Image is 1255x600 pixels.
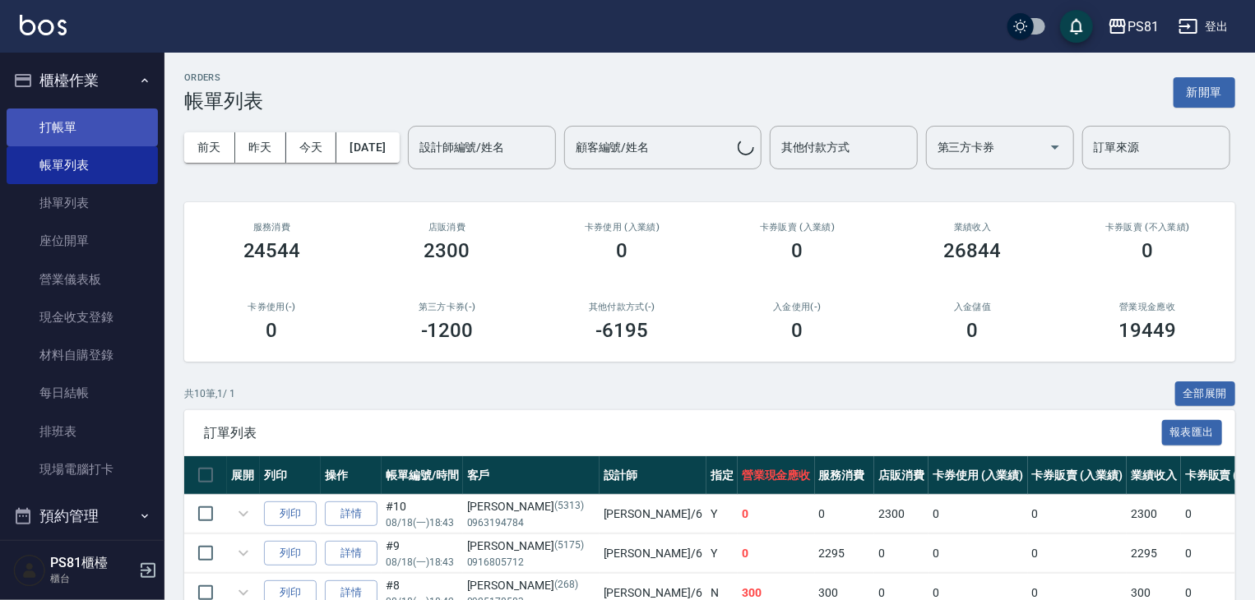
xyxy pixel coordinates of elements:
p: (5313) [554,498,584,515]
h2: 營業現金應收 [1080,302,1216,312]
th: 展開 [227,456,260,495]
h3: 服務消費 [204,222,340,233]
h3: 2300 [424,239,470,262]
a: 帳單列表 [7,146,158,184]
div: [PERSON_NAME] [467,498,595,515]
h2: 入金儲值 [905,302,1040,312]
th: 列印 [260,456,321,495]
td: #10 [382,495,463,533]
a: 詳情 [325,541,377,566]
td: 2295 [815,534,875,573]
td: 0 [738,534,815,573]
td: 0 [929,495,1028,533]
p: (268) [554,577,578,594]
p: 0916805712 [467,555,595,570]
a: 掛單列表 [7,184,158,222]
a: 每日結帳 [7,374,158,412]
td: 0 [929,534,1028,573]
th: 帳單編號/時間 [382,456,463,495]
th: 設計師 [600,456,706,495]
p: 0963194784 [467,515,595,530]
h3: 0 [792,319,803,342]
button: 報表及分析 [7,538,158,580]
a: 現金收支登錄 [7,298,158,336]
button: 新開單 [1174,77,1235,108]
p: (5175) [554,538,584,555]
a: 報表匯出 [1162,424,1223,440]
p: 共 10 筆, 1 / 1 [184,386,235,401]
button: Open [1042,134,1068,160]
td: [PERSON_NAME] /6 [600,534,706,573]
button: [DATE] [336,132,399,163]
button: 昨天 [235,132,286,163]
span: 訂單列表 [204,425,1162,441]
h3: 26844 [944,239,1002,262]
h3: 0 [1142,239,1154,262]
h3: 19449 [1119,319,1177,342]
th: 店販消費 [874,456,929,495]
button: 登出 [1172,12,1235,42]
h2: 入金使用(-) [729,302,865,312]
td: 2300 [874,495,929,533]
td: 2300 [1127,495,1181,533]
th: 卡券販賣 (入業績) [1028,456,1128,495]
h5: PS81櫃檯 [50,555,134,571]
td: 0 [738,495,815,533]
th: 服務消費 [815,456,875,495]
h3: 0 [266,319,278,342]
button: PS81 [1101,10,1165,44]
div: PS81 [1128,16,1159,37]
p: 08/18 (一) 18:43 [386,555,459,570]
h2: 卡券使用 (入業績) [554,222,690,233]
td: 0 [1028,495,1128,533]
td: #9 [382,534,463,573]
h3: 0 [792,239,803,262]
p: 櫃台 [50,571,134,586]
img: Logo [20,15,67,35]
a: 座位開單 [7,222,158,260]
h3: 0 [617,239,628,262]
button: 全部展開 [1175,381,1236,407]
a: 材料自購登錄 [7,336,158,374]
img: Person [13,554,46,587]
th: 業績收入 [1127,456,1181,495]
h2: 店販消費 [379,222,515,233]
th: 卡券使用 (入業績) [929,456,1028,495]
h2: 第三方卡券(-) [379,302,515,312]
h2: 其他付款方式(-) [554,302,690,312]
h3: 24544 [243,239,301,262]
a: 排班表 [7,413,158,450]
div: [PERSON_NAME] [467,577,595,594]
a: 營業儀表板 [7,261,158,298]
button: 報表匯出 [1162,420,1223,445]
h2: 業績收入 [905,222,1040,233]
th: 指定 [706,456,738,495]
a: 現場電腦打卡 [7,450,158,488]
h2: 卡券販賣 (不入業績) [1080,222,1216,233]
button: save [1060,10,1093,43]
td: Y [706,534,738,573]
th: 客戶 [463,456,600,495]
h2: 卡券使用(-) [204,302,340,312]
td: 2295 [1127,534,1181,573]
button: 列印 [264,501,317,527]
td: 0 [1028,534,1128,573]
td: 0 [815,495,875,533]
h3: 0 [967,319,979,342]
h3: -6195 [596,319,649,342]
h3: 帳單列表 [184,90,263,113]
td: Y [706,495,738,533]
a: 打帳單 [7,108,158,146]
h3: -1200 [421,319,474,342]
a: 新開單 [1174,84,1235,99]
button: 今天 [286,132,337,163]
th: 營業現金應收 [738,456,815,495]
button: 列印 [264,541,317,566]
td: [PERSON_NAME] /6 [600,495,706,533]
button: 前天 [184,132,235,163]
h2: 卡券販賣 (入業績) [729,222,865,233]
a: 詳情 [325,501,377,527]
p: 08/18 (一) 18:43 [386,515,459,530]
td: 0 [874,534,929,573]
h2: ORDERS [184,72,263,83]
